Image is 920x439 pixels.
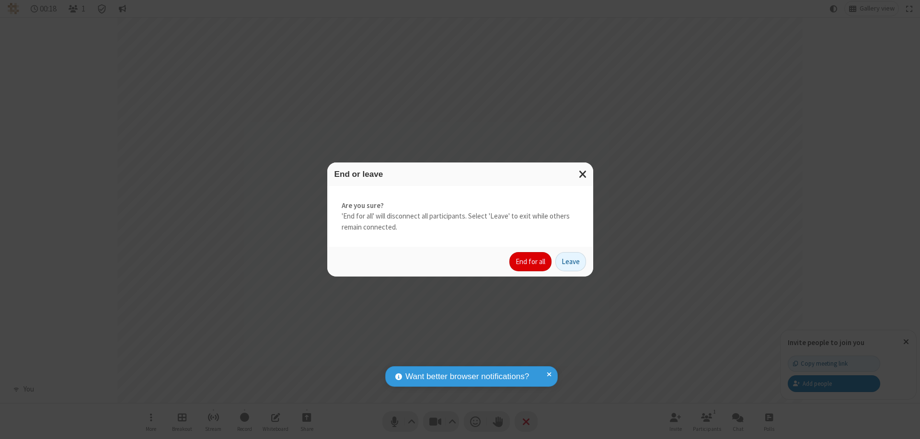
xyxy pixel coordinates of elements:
button: End for all [509,252,552,271]
div: 'End for all' will disconnect all participants. Select 'Leave' to exit while others remain connec... [327,186,593,247]
span: Want better browser notifications? [405,370,529,383]
button: Close modal [573,162,593,186]
h3: End or leave [334,170,586,179]
button: Leave [555,252,586,271]
strong: Are you sure? [342,200,579,211]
